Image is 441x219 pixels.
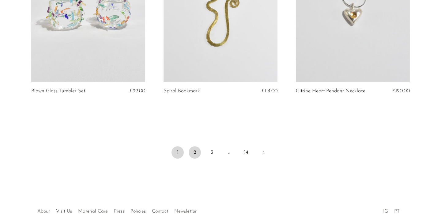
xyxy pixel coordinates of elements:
[164,88,200,94] a: Spiral Bookmark
[152,209,168,214] a: Contact
[257,146,269,160] a: Next
[223,146,235,159] span: …
[380,204,403,216] ul: Social Medias
[189,146,201,159] a: 2
[114,209,124,214] a: Press
[383,209,388,214] a: IG
[37,209,50,214] a: About
[130,88,145,94] span: £99.00
[31,88,85,94] a: Blown Glass Tumbler Set
[240,146,252,159] a: 14
[262,88,277,94] span: £114.00
[206,146,218,159] a: 3
[130,209,146,214] a: Policies
[171,146,184,159] span: 1
[296,88,365,94] a: Citrine Heart Pendant Necklace
[78,209,108,214] a: Material Care
[56,209,72,214] a: Visit Us
[34,204,200,216] ul: Quick links
[392,88,410,94] span: £190.00
[394,209,400,214] a: PT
